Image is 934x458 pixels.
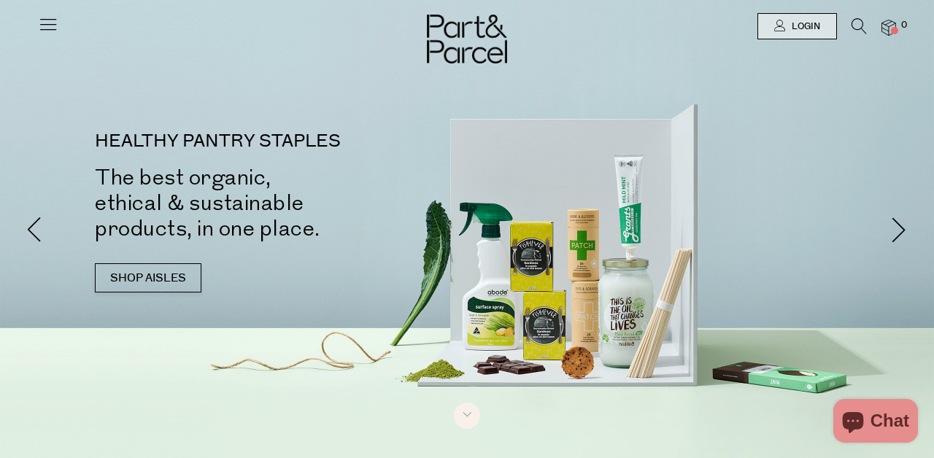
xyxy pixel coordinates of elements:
a: 0 [881,20,896,35]
img: Part&Parcel [427,15,507,63]
span: 0 [898,19,911,32]
span: Login [788,20,820,33]
h2: The best organic, ethical & sustainable products, in one place. [95,165,489,241]
a: Login [757,13,837,39]
p: HEALTHY PANTRY STAPLES [95,133,489,150]
inbox-online-store-chat: Shopify online store chat [829,399,922,446]
a: SHOP AISLES [95,263,201,292]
